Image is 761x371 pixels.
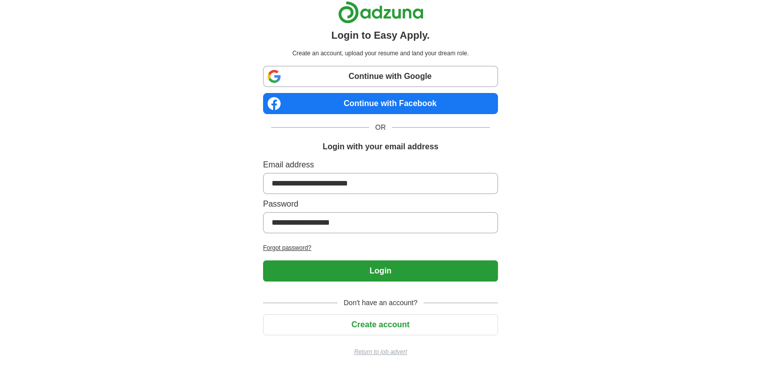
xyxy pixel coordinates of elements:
[263,66,498,87] a: Continue with Google
[331,28,430,43] h1: Login to Easy Apply.
[263,93,498,114] a: Continue with Facebook
[263,243,498,252] a: Forgot password?
[265,49,496,58] p: Create an account, upload your resume and land your dream role.
[263,347,498,356] a: Return to job advert
[338,1,424,24] img: Adzuna logo
[263,320,498,329] a: Create account
[337,298,424,308] span: Don't have an account?
[263,159,498,171] label: Email address
[263,198,498,210] label: Password
[322,141,438,153] h1: Login with your email address
[369,122,392,133] span: OR
[263,314,498,335] button: Create account
[263,260,498,282] button: Login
